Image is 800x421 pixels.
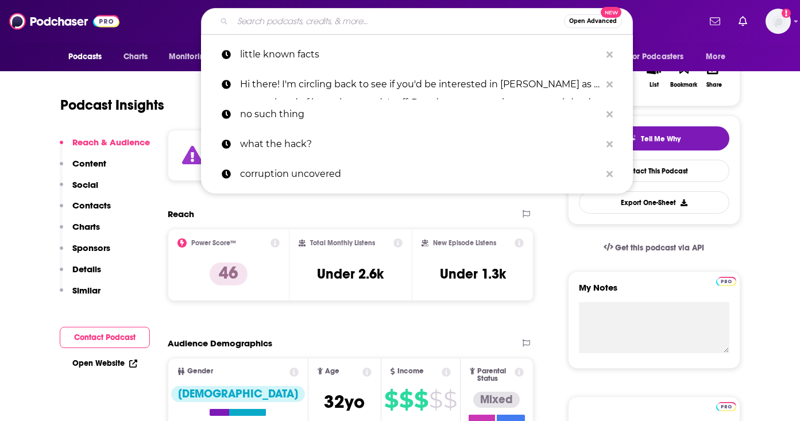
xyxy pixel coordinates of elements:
a: Pro website [716,275,736,286]
span: $ [429,391,442,409]
button: tell me why sparkleTell Me Why [579,126,729,150]
a: Get this podcast via API [594,234,714,262]
p: corruption uncovered [240,159,601,189]
span: $ [384,391,398,409]
div: List [650,82,659,88]
button: Reach & Audience [60,137,150,158]
button: List [639,54,668,95]
div: [DEMOGRAPHIC_DATA] [171,386,305,402]
a: Show notifications dropdown [705,11,725,31]
button: Share [699,54,729,95]
input: Search podcasts, credits, & more... [233,12,564,30]
button: open menu [621,46,701,68]
span: Gender [187,368,213,375]
span: For Podcasters [629,49,684,65]
p: Social [72,179,98,190]
a: what the hack? [201,129,633,159]
button: Details [60,264,101,285]
span: $ [399,391,413,409]
p: Similar [72,285,101,296]
h2: Audience Demographics [168,338,272,349]
div: Bookmark [670,82,697,88]
button: open menu [60,46,117,68]
p: Reach & Audience [72,137,150,148]
span: 32 yo [324,391,365,413]
a: no such thing [201,99,633,129]
button: Show profile menu [766,9,791,34]
button: Social [60,179,98,200]
span: Open Advanced [569,18,617,24]
div: Mixed [473,392,520,408]
p: what the hack? [240,129,601,159]
button: Bookmark [669,54,699,95]
h3: Under 1.3k [440,265,506,283]
button: Similar [60,285,101,306]
span: $ [443,391,457,409]
button: Open AdvancedNew [564,14,622,28]
span: More [706,49,725,65]
a: Open Website [72,358,137,368]
span: Get this podcast via API [615,243,704,253]
span: Age [325,368,339,375]
h3: Under 2.6k [317,265,384,283]
h2: Reach [168,208,194,219]
span: Parental Status [477,368,513,383]
h1: Podcast Insights [60,96,164,114]
div: Share [706,82,722,88]
p: little known facts [240,40,601,69]
p: Sponsors [72,242,110,253]
button: Content [60,158,106,179]
img: User Profile [766,9,791,34]
button: Contact Podcast [60,327,150,348]
p: Content [72,158,106,169]
button: open menu [698,46,740,68]
span: New [601,7,621,18]
a: Charts [116,46,155,68]
svg: Add a profile image [782,9,791,18]
h2: Power Score™ [191,239,236,247]
button: Charts [60,221,100,242]
a: Contact This Podcast [579,160,729,182]
a: little known facts [201,40,633,69]
section: Click to expand status details [168,130,534,181]
button: open menu [161,46,225,68]
p: no such thing [240,99,601,129]
p: 46 [210,262,248,285]
h2: New Episode Listens [433,239,496,247]
span: Tell Me Why [641,134,681,144]
span: $ [414,391,428,409]
a: Hi there! I'm circling back to see if you'd be interested in [PERSON_NAME] as a guest ahead of he... [201,69,633,99]
p: Hi there! I'm circling back to see if you'd be interested in Olivia Levine as a guest ahead of he... [240,69,601,99]
img: Podchaser Pro [716,402,736,411]
p: Charts [72,221,100,232]
a: corruption uncovered [201,159,633,189]
button: Export One-Sheet [579,191,729,214]
span: Podcasts [68,49,102,65]
span: Logged in as heidiv [766,9,791,34]
span: Monitoring [169,49,210,65]
img: Podchaser - Follow, Share and Rate Podcasts [9,10,119,32]
p: Contacts [72,200,111,211]
div: Search podcasts, credits, & more... [201,8,633,34]
button: Sponsors [60,242,110,264]
a: Show notifications dropdown [734,11,752,31]
h2: Total Monthly Listens [310,239,375,247]
span: Income [397,368,424,375]
span: Charts [123,49,148,65]
a: Pro website [716,400,736,411]
button: Contacts [60,200,111,221]
label: My Notes [579,282,729,302]
img: Podchaser Pro [716,277,736,286]
p: Details [72,264,101,275]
